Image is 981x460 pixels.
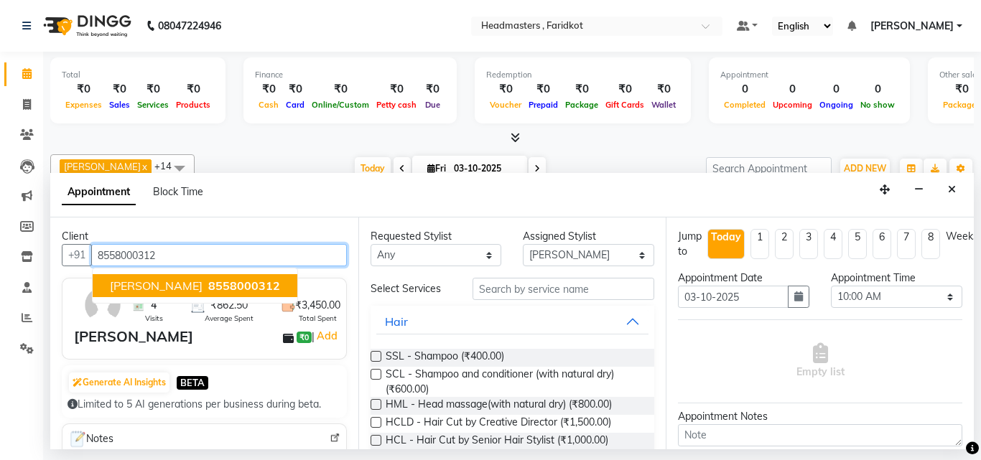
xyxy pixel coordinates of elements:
b: 08047224946 [158,6,221,46]
div: ₹0 [420,81,445,98]
div: ₹0 [282,81,308,98]
li: 3 [799,229,818,259]
div: ₹0 [486,81,525,98]
div: 0 [720,81,769,98]
span: Prepaid [525,100,562,110]
span: Voucher [486,100,525,110]
span: 4 [151,298,157,313]
div: ₹0 [525,81,562,98]
input: Search by Name/Mobile/Email/Code [91,244,347,266]
span: 8558000312 [208,278,280,293]
li: 2 [775,229,794,259]
span: HCL - Hair Cut by Senior Hair Stylist (₹1,000.00) [386,433,608,451]
span: Average Spent [205,313,254,324]
div: Finance [255,69,445,81]
span: No show [857,100,898,110]
div: 0 [857,81,898,98]
span: Fri [424,163,450,174]
div: ₹0 [373,81,420,98]
span: BETA [177,376,208,390]
div: Select Services [360,281,462,296]
span: Services [134,100,172,110]
span: Visits [145,313,163,324]
div: Limited to 5 AI generations per business during beta. [68,397,341,412]
span: [PERSON_NAME] [110,278,203,293]
div: ₹0 [308,81,373,98]
span: Products [172,100,214,110]
input: Search Appointment [706,157,832,179]
span: [PERSON_NAME] [870,19,954,34]
span: ₹3,450.00 [295,298,340,313]
span: Petty cash [373,100,420,110]
div: Assigned Stylist [523,229,654,244]
span: SCL - Shampoo and conditioner (with natural dry) (₹600.00) [386,367,643,397]
div: Appointment Date [678,271,809,286]
span: Block Time [153,185,203,198]
span: ₹862.50 [210,298,248,313]
div: 0 [816,81,857,98]
button: ADD NEW [840,159,890,179]
div: ₹0 [648,81,679,98]
div: Total [62,69,214,81]
span: Cash [255,100,282,110]
div: Appointment Notes [678,409,962,424]
span: Expenses [62,100,106,110]
div: Requested Stylist [371,229,502,244]
li: 8 [921,229,940,259]
img: avatar [82,284,124,326]
span: | [312,327,340,344]
img: logo [37,6,135,46]
div: Hair [385,313,408,330]
span: Gift Cards [602,100,648,110]
span: Completed [720,100,769,110]
div: ₹0 [602,81,648,98]
a: x [141,161,147,172]
span: ₹0 [297,332,312,343]
input: yyyy-mm-dd [678,286,789,308]
span: HCLD - Hair Cut by Creative Director (₹1,500.00) [386,415,611,433]
div: Redemption [486,69,679,81]
div: [PERSON_NAME] [74,326,193,347]
div: Appointment [720,69,898,81]
span: Online/Custom [308,100,373,110]
div: ₹0 [134,81,172,98]
button: +91 [62,244,92,266]
span: SSL - Shampoo (₹400.00) [386,349,504,367]
span: Empty list [796,343,845,380]
span: Ongoing [816,100,857,110]
div: ₹0 [106,81,134,98]
span: [PERSON_NAME] [64,161,141,172]
span: Total Spent [299,313,337,324]
div: Client [62,229,347,244]
span: +14 [154,160,182,172]
li: 4 [824,229,842,259]
span: Upcoming [769,100,816,110]
button: Close [942,179,962,201]
div: Jump to [678,229,702,259]
div: 0 [769,81,816,98]
div: ₹0 [172,81,214,98]
span: Appointment [62,179,136,205]
span: HML - Head massage(with natural dry) (₹800.00) [386,397,612,415]
span: Today [355,157,391,179]
div: Weeks [946,229,978,244]
span: Due [422,100,444,110]
input: 2025-10-03 [450,158,521,179]
button: Generate AI Insights [69,372,169,393]
div: Today [711,230,741,245]
div: ₹0 [562,81,602,98]
input: Search by service name [473,278,655,300]
span: Sales [106,100,134,110]
span: Package [562,100,602,110]
span: Notes [68,430,113,449]
div: ₹0 [255,81,282,98]
span: Card [282,100,308,110]
div: ₹0 [62,81,106,98]
span: ADD NEW [844,163,886,174]
li: 5 [848,229,867,259]
span: Wallet [648,100,679,110]
a: Add [315,327,340,344]
div: Appointment Time [831,271,962,286]
li: 1 [750,229,769,259]
li: 7 [897,229,916,259]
